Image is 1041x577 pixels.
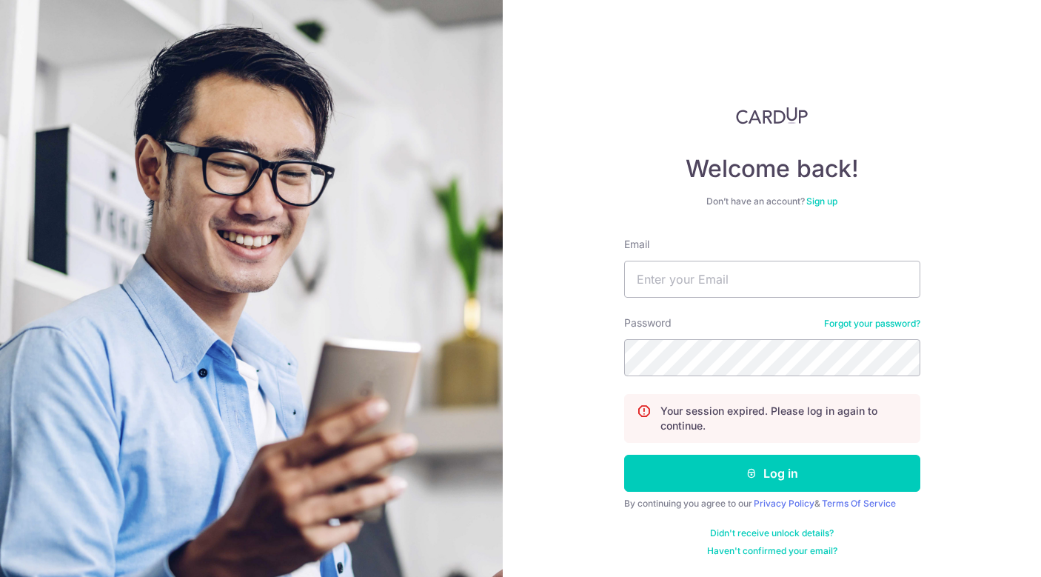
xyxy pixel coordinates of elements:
p: Your session expired. Please log in again to continue. [660,404,908,433]
a: Didn't receive unlock details? [710,527,834,539]
a: Sign up [806,196,837,207]
label: Email [624,237,649,252]
h4: Welcome back! [624,154,920,184]
button: Log in [624,455,920,492]
input: Enter your Email [624,261,920,298]
div: Don’t have an account? [624,196,920,207]
a: Terms Of Service [822,498,896,509]
a: Privacy Policy [754,498,814,509]
div: By continuing you agree to our & [624,498,920,510]
label: Password [624,316,672,330]
a: Haven't confirmed your email? [707,545,837,557]
img: CardUp Logo [736,107,809,124]
a: Forgot your password? [824,318,920,330]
